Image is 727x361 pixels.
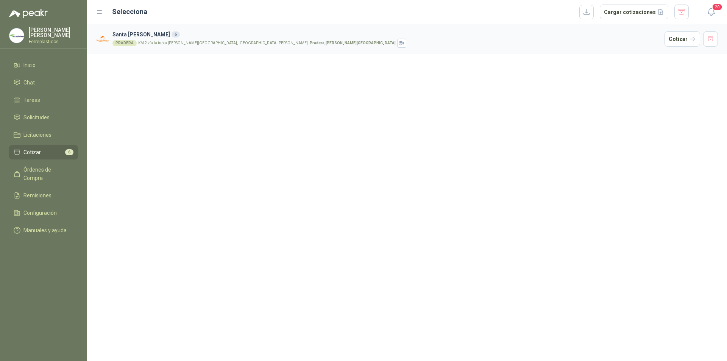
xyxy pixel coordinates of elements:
a: Solicitudes [9,110,78,125]
span: 6 [65,149,73,155]
span: Tareas [23,96,40,104]
div: PRADERA [112,40,137,46]
span: Licitaciones [23,131,51,139]
img: Company Logo [96,33,109,46]
img: Logo peakr [9,9,48,18]
span: Solicitudes [23,113,50,122]
p: [PERSON_NAME] [PERSON_NAME] [29,27,78,38]
a: Cotizar6 [9,145,78,159]
a: Manuales y ayuda [9,223,78,238]
a: Remisiones [9,188,78,203]
span: Chat [23,78,35,87]
p: KM 2 vía la tupia [PERSON_NAME][GEOGRAPHIC_DATA], [GEOGRAPHIC_DATA][PERSON_NAME] - [138,41,396,45]
span: Cotizar [23,148,41,156]
span: Manuales y ayuda [23,226,67,234]
h2: Selecciona [112,6,147,17]
strong: Pradera , [PERSON_NAME][GEOGRAPHIC_DATA] [310,41,396,45]
span: Órdenes de Compra [23,166,71,182]
a: Tareas [9,93,78,107]
button: Cotizar [665,31,700,47]
a: Chat [9,75,78,90]
span: Configuración [23,209,57,217]
div: 6 [172,31,180,38]
button: 20 [704,5,718,19]
a: Configuración [9,206,78,220]
span: 20 [712,3,722,11]
button: Cargar cotizaciones [600,5,668,20]
span: Inicio [23,61,36,69]
a: Licitaciones [9,128,78,142]
a: Inicio [9,58,78,72]
h3: Santa [PERSON_NAME] [112,30,661,39]
span: Remisiones [23,191,51,200]
p: Ferreplasticos [29,39,78,44]
img: Company Logo [9,28,24,43]
a: Órdenes de Compra [9,163,78,185]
